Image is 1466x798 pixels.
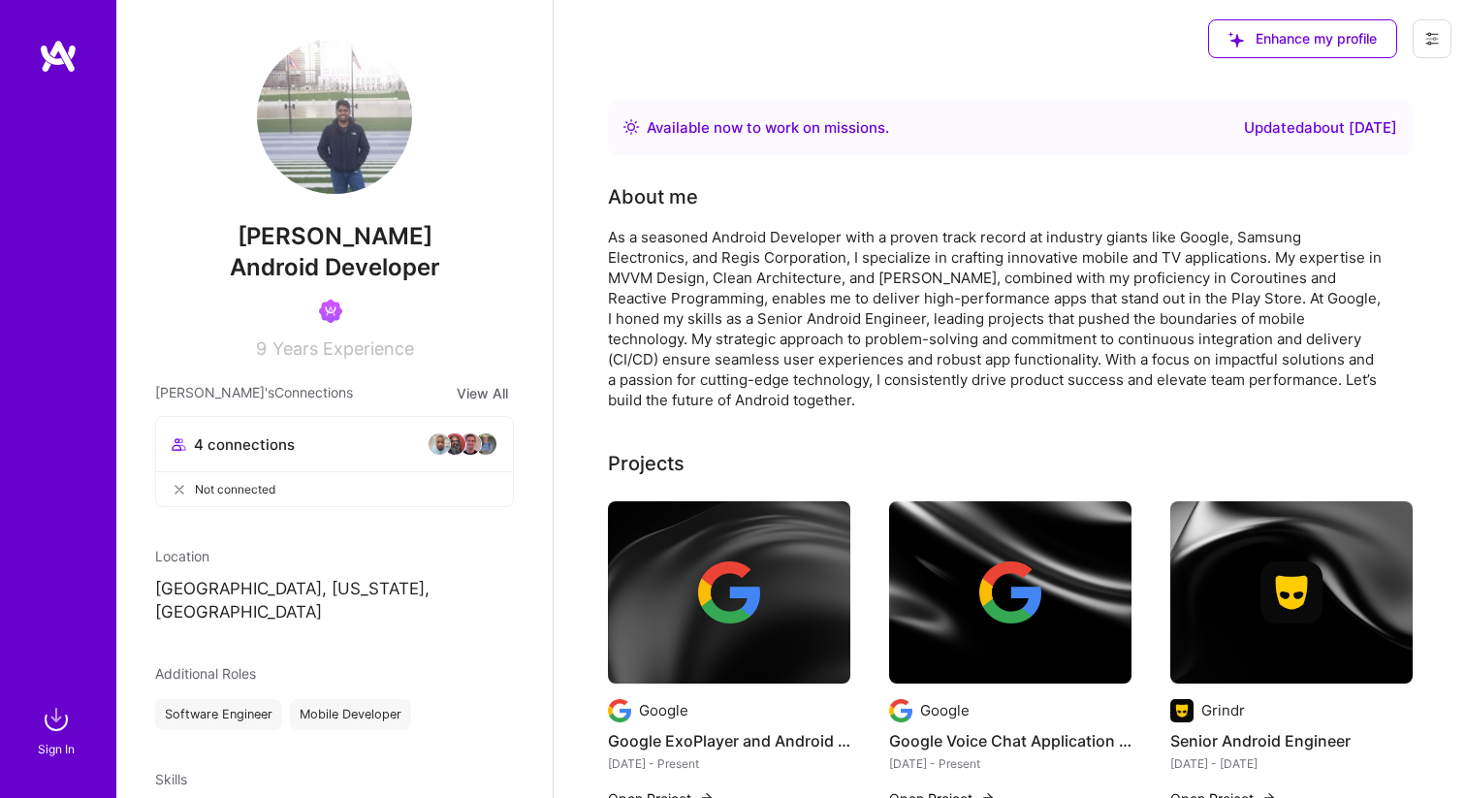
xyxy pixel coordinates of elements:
div: Google [920,700,970,720]
div: Updated about [DATE] [1244,116,1397,140]
img: Company logo [889,699,912,722]
img: Company logo [1260,561,1323,623]
a: sign inSign In [41,700,76,759]
div: Google [639,700,688,720]
span: [PERSON_NAME]'s Connections [155,382,353,404]
div: [DATE] - Present [608,753,850,774]
div: [DATE] - [DATE] [1170,753,1413,774]
h4: Google ExoPlayer and Android TV Projects [608,728,850,753]
h4: Senior Android Engineer [1170,728,1413,753]
img: avatar [443,432,466,456]
span: Not connected [195,479,275,499]
div: Sign In [38,739,75,759]
span: 4 connections [194,434,295,455]
div: About me [608,182,698,211]
span: Enhance my profile [1228,29,1377,48]
div: As a seasoned Android Developer with a proven track record at industry giants like Google, Samsun... [608,227,1384,410]
div: Projects [608,449,685,478]
img: logo [39,39,78,74]
img: Availability [623,119,639,135]
i: icon SuggestedTeams [1228,32,1244,48]
div: Grindr [1201,700,1245,720]
img: cover [889,501,1131,684]
div: Location [155,546,514,566]
div: Available now to work on missions . [647,116,889,140]
button: Enhance my profile [1208,19,1397,58]
span: Skills [155,771,187,787]
img: Company logo [608,699,631,722]
img: cover [608,501,850,684]
img: cover [1170,501,1413,684]
img: User Avatar [257,39,412,194]
button: 4 connectionsavataravataravataravatarNot connected [155,416,514,507]
span: [PERSON_NAME] [155,222,514,251]
div: Software Engineer [155,699,282,730]
img: avatar [474,432,497,456]
i: icon Collaborator [172,437,186,452]
i: icon CloseGray [172,482,187,497]
img: avatar [428,432,451,456]
h4: Google Voice Chat Application Development [889,728,1131,753]
button: View All [451,382,514,404]
div: [DATE] - Present [889,753,1131,774]
img: Company logo [1170,699,1194,722]
span: 9 [256,338,267,359]
span: Years Experience [272,338,414,359]
div: Mobile Developer [290,699,411,730]
span: Additional Roles [155,665,256,682]
p: [GEOGRAPHIC_DATA], [US_STATE], [GEOGRAPHIC_DATA] [155,578,514,624]
img: avatar [459,432,482,456]
img: Been on Mission [319,300,342,323]
img: Company logo [698,561,760,623]
img: Company logo [979,561,1041,623]
img: sign in [37,700,76,739]
span: Android Developer [230,253,440,281]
